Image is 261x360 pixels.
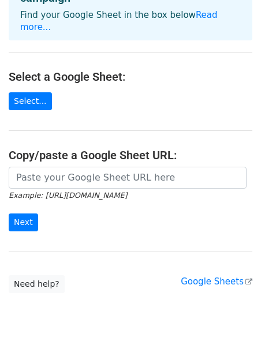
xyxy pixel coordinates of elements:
[9,148,252,162] h4: Copy/paste a Google Sheet URL:
[9,70,252,84] h4: Select a Google Sheet:
[9,167,247,189] input: Paste your Google Sheet URL here
[9,92,52,110] a: Select...
[181,276,252,287] a: Google Sheets
[203,305,261,360] iframe: Chat Widget
[203,305,261,360] div: Widget de chat
[9,191,127,200] small: Example: [URL][DOMAIN_NAME]
[20,10,218,32] a: Read more...
[9,213,38,231] input: Next
[20,9,241,33] p: Find your Google Sheet in the box below
[9,275,65,293] a: Need help?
